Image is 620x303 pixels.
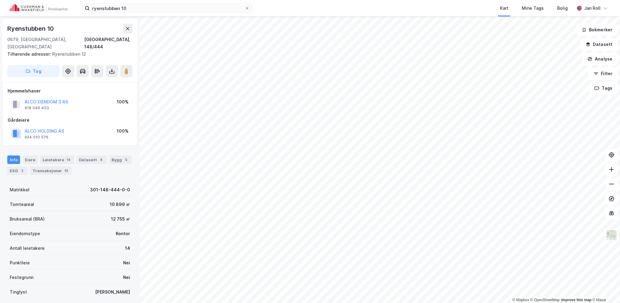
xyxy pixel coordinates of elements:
[7,36,84,50] div: 0679, [GEOGRAPHIC_DATA], [GEOGRAPHIC_DATA]
[10,259,30,266] div: Punktleie
[84,36,133,50] div: [GEOGRAPHIC_DATA], 148/444
[123,157,129,163] div: 5
[77,155,107,164] div: Datasett
[10,201,34,208] div: Tomteareal
[10,274,33,281] div: Festegrunn
[7,65,60,77] button: Tag
[25,135,48,140] div: 924 010 576
[500,5,508,12] div: Kart
[7,24,55,33] div: Ryenstubben 10
[10,245,45,252] div: Antall leietakere
[590,274,620,303] div: Kontrollprogram for chat
[590,274,620,303] iframe: Chat Widget
[22,155,38,164] div: Eiere
[111,215,130,223] div: 12 755 ㎡
[10,215,45,223] div: Bruksareal (BRA)
[98,157,104,163] div: 4
[512,298,529,302] a: Mapbox
[10,186,29,193] div: Matrikkel
[110,201,130,208] div: 10 899 ㎡
[582,53,618,65] button: Analyse
[561,298,591,302] a: Improve this map
[606,229,617,241] img: Z
[117,98,129,106] div: 100%
[116,230,130,237] div: Kontor
[25,106,49,110] div: 918 046 453
[63,168,69,174] div: 13
[8,117,132,124] div: Gårdeiere
[125,245,130,252] div: 14
[589,82,618,94] button: Tags
[90,186,130,193] div: 301-148-444-0-0
[8,87,132,95] div: Hjemmelshaver
[65,157,72,163] div: 14
[19,168,25,174] div: 2
[30,166,72,175] div: Transaksjoner
[588,68,618,80] button: Filter
[584,5,601,12] div: Jan Roll
[580,38,618,50] button: Datasett
[557,5,568,12] div: Bolig
[109,155,132,164] div: Bygg
[10,4,67,12] img: cushman-wakefield-realkapital-logo.202ea83816669bd177139c58696a8fa1.svg
[530,298,560,302] a: OpenStreetMap
[577,24,618,36] button: Bokmerker
[7,155,20,164] div: Info
[10,230,40,237] div: Eiendomstype
[123,274,130,281] div: Nei
[522,5,544,12] div: Mine Tags
[40,155,74,164] div: Leietakere
[10,288,27,296] div: Tinglyst
[90,4,245,13] input: Søk på adresse, matrikkel, gårdeiere, leietakere eller personer
[7,166,28,175] div: ESG
[117,127,129,135] div: 100%
[123,259,130,266] div: Nei
[95,288,130,296] div: [PERSON_NAME]
[7,50,128,58] div: Ryenstubben 12
[7,51,52,57] span: Tilhørende adresser:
